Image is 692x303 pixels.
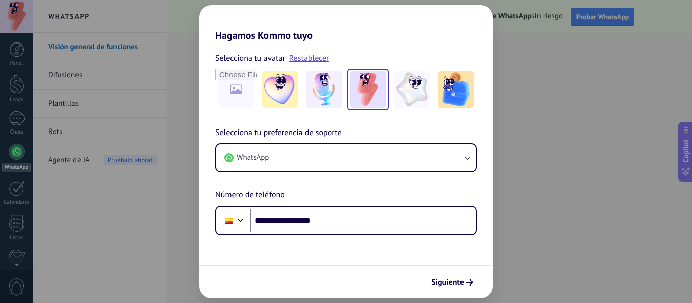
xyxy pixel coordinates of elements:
[289,53,329,63] a: Restablecer
[431,279,464,286] span: Siguiente
[350,71,386,108] img: -3.jpeg
[394,71,430,108] img: -4.jpeg
[215,189,285,202] span: Número de teléfono
[219,210,239,231] div: Ecuador: + 593
[237,153,269,163] span: WhatsApp
[438,71,474,108] img: -5.jpeg
[215,126,342,140] span: Selecciona tu preferencia de soporte
[216,144,476,171] button: WhatsApp
[215,52,285,65] span: Selecciona tu avatar
[306,71,342,108] img: -2.jpeg
[427,274,478,291] button: Siguiente
[199,5,493,41] h2: Hagamos Kommo tuyo
[262,71,298,108] img: -1.jpeg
